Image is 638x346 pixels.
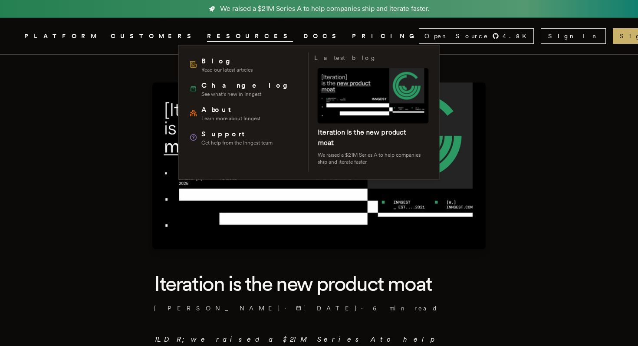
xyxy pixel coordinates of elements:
[154,270,484,297] h1: Iteration is the new product moat
[152,82,486,249] img: Featured image for Iteration is the new product moat blog post
[186,77,303,101] a: ChangelogSee what's new in Inngest
[186,53,303,77] a: BlogRead our latest articles
[24,31,100,42] button: PLATFORM
[541,28,606,44] a: Sign In
[373,304,438,313] span: 6 min read
[296,304,358,313] span: [DATE]
[201,66,253,73] span: Read our latest articles
[201,80,294,91] span: Changelog
[220,3,430,14] span: We raised a $21M Series A to help companies ship and iterate faster.
[318,128,406,147] a: Iteration is the new product moat
[201,129,273,139] span: Support
[201,139,273,146] span: Get help from the Inngest team
[352,31,419,42] a: PRICING
[424,32,489,40] span: Open Source
[314,53,377,63] h3: Latest blog
[201,91,294,98] span: See what's new in Inngest
[303,31,342,42] a: DOCS
[201,56,253,66] span: Blog
[503,32,532,40] span: 4.8 K
[207,31,293,42] button: RESOURCES
[201,115,260,122] span: Learn more about Inngest
[186,125,303,150] a: SupportGet help from the Inngest team
[154,304,484,313] p: · ·
[154,304,281,313] a: [PERSON_NAME]
[186,101,303,125] a: AboutLearn more about Inngest
[201,105,260,115] span: About
[111,31,197,42] a: CUSTOMERS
